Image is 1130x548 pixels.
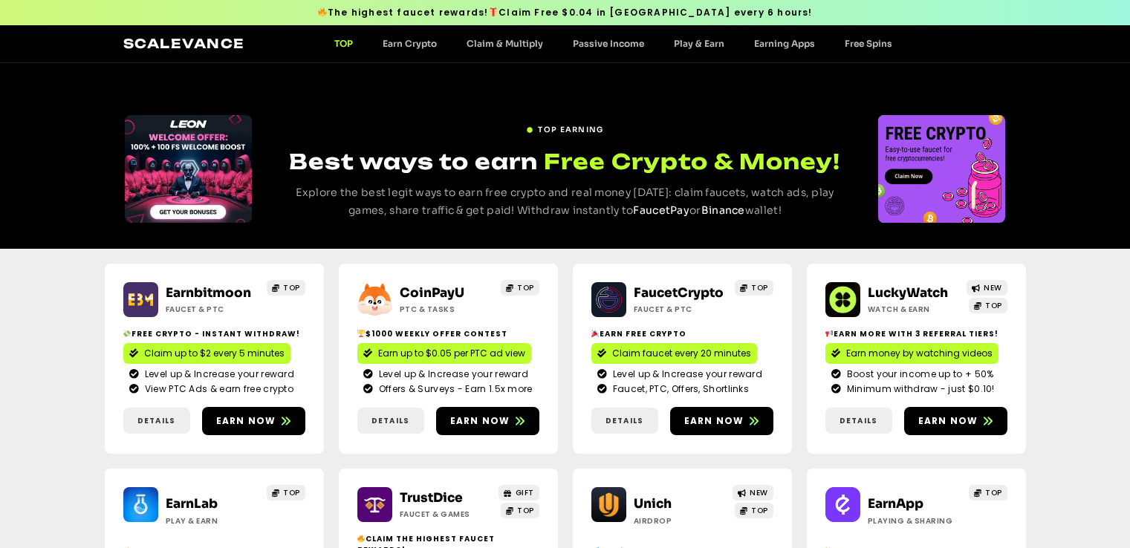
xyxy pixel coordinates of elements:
a: Earn Crypto [368,38,452,49]
a: EarnApp [868,496,923,512]
h2: Faucet & PTC [634,304,727,315]
a: Earn now [436,407,539,435]
a: GIFT [499,485,539,500]
h2: Airdrop [634,515,727,526]
a: TOP [267,485,305,500]
a: NEW [967,280,1007,296]
span: TOP [751,282,768,293]
nav: Menu [319,38,907,49]
span: TOP [751,505,768,516]
a: Claim & Multiply [452,38,558,49]
a: EarnLab [166,496,218,512]
a: TOP [969,485,1007,500]
span: Minimum withdraw - just $0.10! [843,382,995,396]
a: TrustDice [400,490,463,506]
span: Best ways to earn [289,149,538,174]
a: Play & Earn [659,38,739,49]
img: 🎉 [591,330,599,337]
h2: Earn more with 3 referral Tiers! [825,328,1007,339]
div: Slides [125,115,252,223]
a: Earn money by watching videos [825,343,999,364]
span: NEW [984,282,1002,293]
span: Faucet, PTC, Offers, Shortlinks [609,382,749,396]
span: TOP [283,487,300,498]
span: Level up & Increase your reward [609,368,762,381]
a: Unich [634,496,672,512]
a: Free Spins [830,38,907,49]
a: Earnbitmoon [166,285,251,301]
div: Slides [878,115,1005,223]
span: TOP [985,487,1002,498]
a: Earn now [670,407,773,435]
span: TOP [517,282,534,293]
a: Earn now [904,407,1007,435]
a: TOP [735,280,773,296]
span: TOP [517,505,534,516]
a: TOP [267,280,305,296]
img: 🔥 [318,7,327,16]
a: Details [357,408,424,434]
span: Free Crypto & Money! [544,147,840,176]
a: TOP [969,298,1007,313]
img: 🏆 [357,330,365,337]
a: TOP [319,38,368,49]
img: 💸 [123,330,131,337]
span: Earn money by watching videos [846,347,993,360]
a: TOP [735,503,773,518]
a: FaucetPay [633,203,689,217]
span: Details [840,415,877,426]
a: Details [825,408,892,434]
h2: Faucet & Games [400,509,493,520]
a: Earn now [202,407,305,435]
div: 1 / 3 [878,115,1005,223]
span: Claim up to $2 every 5 minutes [144,347,285,360]
h2: Play & Earn [166,515,259,526]
a: CoinPayU [400,285,464,301]
img: 🔥 [357,535,365,542]
span: Earn now [450,414,510,428]
a: Details [591,408,658,434]
span: Earn now [684,414,744,428]
span: Offers & Surveys - Earn 1.5x more [375,382,533,396]
a: TOP [501,503,539,518]
span: Details [137,415,175,426]
span: The highest faucet rewards! Claim Free $0.04 in [GEOGRAPHIC_DATA] every 6 hours! [317,6,812,19]
a: Binance [701,203,745,217]
h2: Watch & Earn [868,304,961,315]
h2: $1000 Weekly Offer contest [357,328,539,339]
h2: Earn free crypto [591,328,773,339]
a: LuckyWatch [868,285,948,301]
p: Explore the best legit ways to earn free crypto and real money [DATE]: claim faucets, watch ads, ... [279,184,851,220]
span: Earn now [216,414,276,428]
h2: Playing & Sharing [868,515,961,526]
a: Earn up to $0.05 per PTC ad view [357,343,531,364]
a: Details [123,408,190,434]
span: NEW [750,487,768,498]
img: 📢 [825,330,833,337]
span: Earn up to $0.05 per PTC ad view [378,347,525,360]
span: GIFT [516,487,534,498]
h2: Free crypto - Instant withdraw! [123,328,305,339]
a: Claim up to $2 every 5 minutes [123,343,290,364]
span: Details [605,415,643,426]
a: TOP EARNING [526,118,603,135]
h2: Faucet & PTC [166,304,259,315]
a: TOP [501,280,539,296]
a: Passive Income [558,38,659,49]
span: Details [371,415,409,426]
span: Claim faucet every 20 minutes [612,347,751,360]
span: TOP [283,282,300,293]
span: TOP EARNING [538,124,603,135]
h2: ptc & Tasks [400,304,493,315]
a: Scalevance [123,36,245,51]
a: Earning Apps [739,38,830,49]
span: TOP [985,300,1002,311]
span: Level up & Increase your reward [375,368,528,381]
a: Claim faucet every 20 minutes [591,343,757,364]
span: Earn now [918,414,978,428]
img: 🎁 [489,7,498,16]
a: NEW [733,485,773,500]
span: Boost your income up to + 50% [843,368,994,381]
span: Level up & Increase your reward [141,368,294,381]
span: View PTC Ads & earn free crypto [141,382,293,396]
